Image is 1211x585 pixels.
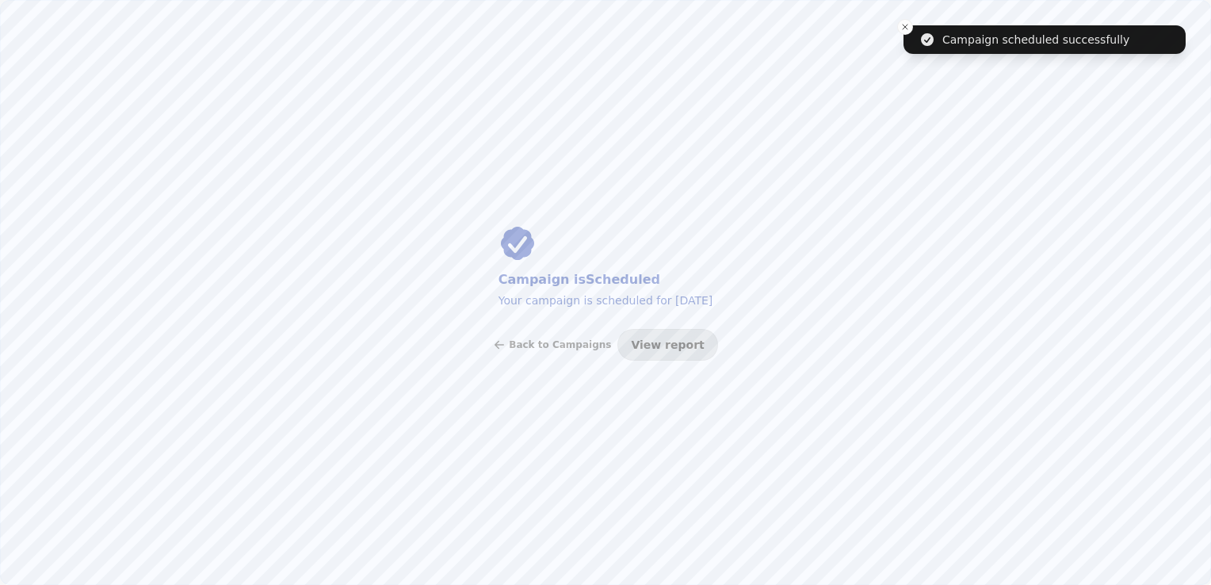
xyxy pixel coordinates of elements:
[499,291,713,310] p: Your campaign is scheduled for [DATE]
[617,329,717,361] button: View report
[493,329,611,361] button: Back to Campaigns
[897,19,913,35] button: Close toast
[509,340,611,350] span: Back to Campaigns
[499,269,713,291] h2: Campaign is Scheduled
[942,32,1129,48] div: Campaign scheduled successfully
[631,339,704,350] span: View report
